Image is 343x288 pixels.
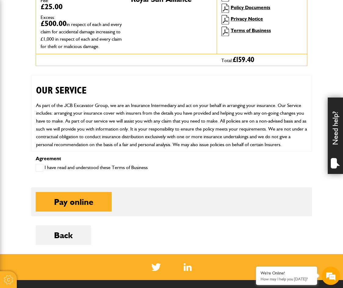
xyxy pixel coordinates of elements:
a: Policy Documents [231,5,270,10]
dd: £25.00 [41,3,122,10]
div: Total: [217,54,307,66]
span: in respect of each and every claim for accidental damage increasing to £1,000 in respect of each ... [41,21,122,49]
span: £ [233,56,254,64]
a: LinkedIn [184,263,192,271]
p: Agreement [36,156,307,161]
img: Twitter [151,263,161,271]
dd: £500.00 [41,20,122,49]
div: Need help? [328,98,343,174]
a: Terms of Business [231,28,271,33]
img: Linked In [184,263,192,271]
label: I have read and understood these Terms of Business [36,164,148,172]
p: As part of the JCB Excavator Group, we are an Insurance Intermediary and act on your behalf in ar... [36,102,307,149]
p: How may I help you today? [261,277,312,281]
span: 159.40 [236,56,254,64]
a: Privacy Notice [231,16,263,22]
dt: Excess: [41,15,122,20]
button: Back [36,225,91,245]
h2: OUR SERVICE [36,76,307,96]
div: We're Online! [261,271,312,276]
button: Pay online [36,192,112,212]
